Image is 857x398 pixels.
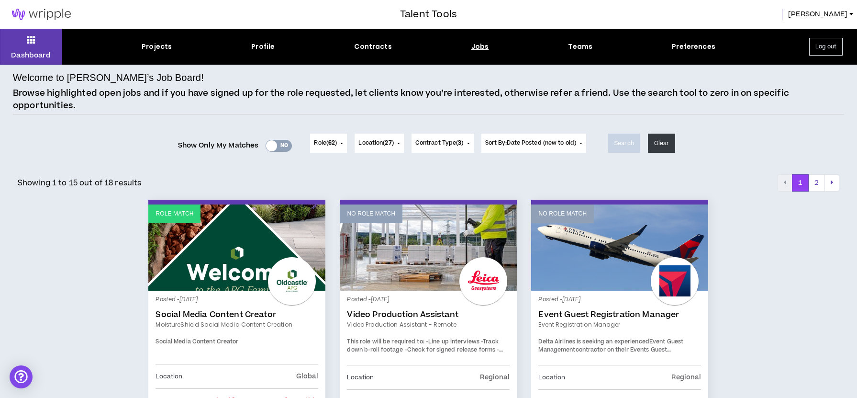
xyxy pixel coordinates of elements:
a: Video Production Assistant [347,310,510,319]
span: -Check for signed release forms [405,346,495,354]
div: Preferences [672,42,715,52]
button: Contract Type(3) [412,134,474,153]
span: 3 [458,139,461,147]
span: Location ( ) [358,139,393,148]
p: Location [347,372,374,383]
span: 62 [328,139,335,147]
p: Global [296,371,319,382]
h3: Talent Tools [400,7,457,22]
span: Contract Type ( ) [415,139,464,148]
span: -Track down b-roll footage [347,338,498,354]
p: Dashboard [11,50,51,60]
span: -Line up interviews [426,338,479,346]
p: Browse highlighted open jobs and if you have signed up for the role requested, let clients know y... [13,87,844,112]
a: No Role Match [531,205,708,291]
button: Search [608,134,640,153]
button: Clear [648,134,676,153]
span: Show Only My Matches [178,138,259,153]
button: 1 [792,174,809,192]
p: Role Match [156,209,193,218]
p: Posted - [DATE] [538,296,701,304]
p: No Role Match [538,209,587,218]
div: Teams [568,42,592,52]
a: Role Match [148,205,325,291]
span: This role will be required to: [347,338,424,346]
div: Projects [142,42,172,52]
span: contractor on their Events Guest Management team. This a 40hrs/week position with 3 days in the o... [538,346,688,371]
div: Open Intercom Messenger [10,365,33,388]
p: No Role Match [347,209,395,218]
span: -Keep projects up to date in Wrike. [347,346,503,363]
h4: Welcome to [PERSON_NAME]’s Job Board! [13,70,204,85]
a: MoistureShield Social Media Content Creation [156,320,318,329]
strong: Event Guest Management [538,338,683,354]
p: Posted - [DATE] [156,296,318,304]
span: Role ( ) [314,139,337,148]
p: Regional [671,372,701,383]
a: No Role Match [340,205,517,291]
div: Profile [251,42,275,52]
span: [PERSON_NAME] [788,9,847,20]
p: Regional [480,372,510,383]
button: 2 [808,174,825,192]
p: Posted - [DATE] [347,296,510,304]
p: Location [156,371,182,382]
a: Social Media Content Creator [156,310,318,319]
button: Location(27) [355,134,403,153]
span: Delta Airlines is seeking an experienced [538,338,649,346]
a: Event Registration Manager [538,320,701,329]
p: Showing 1 to 15 out of 18 results [18,177,142,189]
button: Sort By:Date Posted (new to old) [481,134,587,153]
span: Social Media Content Creator [156,338,238,346]
button: Log out [809,38,843,56]
div: Contracts [354,42,391,52]
span: Sort By: Date Posted (new to old) [485,139,577,147]
button: Role(62) [310,134,347,153]
span: 27 [385,139,391,147]
a: Video Production Assistant - Remote [347,320,510,329]
p: Location [538,372,565,383]
a: Event Guest Registration Manager [538,310,701,319]
nav: pagination [778,174,839,192]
